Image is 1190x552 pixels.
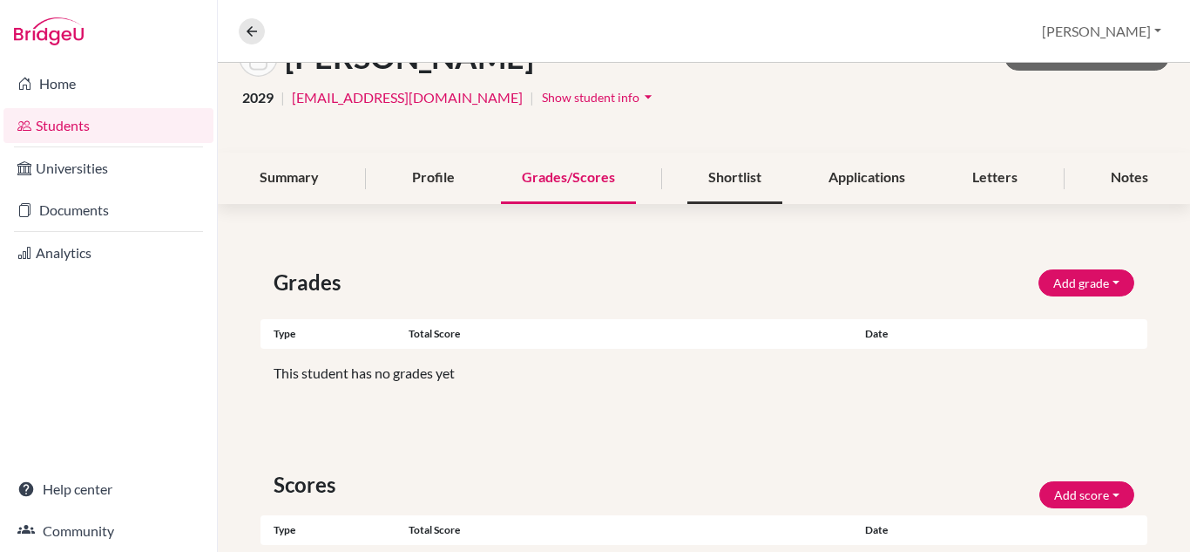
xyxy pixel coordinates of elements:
span: | [281,87,285,108]
div: Type [260,326,409,342]
div: Notes [1090,153,1169,204]
p: This student has no grades yet [274,363,1134,384]
span: Show student info [542,90,639,105]
a: [EMAIL_ADDRESS][DOMAIN_NAME] [292,87,523,108]
div: Letters [951,153,1038,204]
img: Bridge-U [14,17,84,45]
span: Scores [274,469,342,501]
span: Grades [274,267,348,298]
div: Profile [391,153,476,204]
div: Total score [409,326,852,342]
a: Analytics [3,235,213,270]
a: Universities [3,151,213,186]
i: arrow_drop_down [639,88,657,106]
div: Date [852,326,1074,342]
div: Type [260,522,409,538]
a: Help center [3,472,213,507]
button: Show student infoarrow_drop_down [541,84,658,111]
a: Home [3,66,213,101]
button: Add score [1039,481,1134,508]
div: Grades/Scores [501,153,636,204]
button: Add grade [1038,269,1134,296]
div: Date [852,522,1000,538]
button: [PERSON_NAME] [1034,15,1169,48]
a: Documents [3,193,213,228]
span: | [530,87,534,108]
span: 2029 [242,87,274,108]
div: Applications [808,153,926,204]
a: Students [3,108,213,143]
div: Total score [409,522,852,538]
a: Community [3,514,213,549]
div: Summary [239,153,340,204]
div: Shortlist [687,153,782,204]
